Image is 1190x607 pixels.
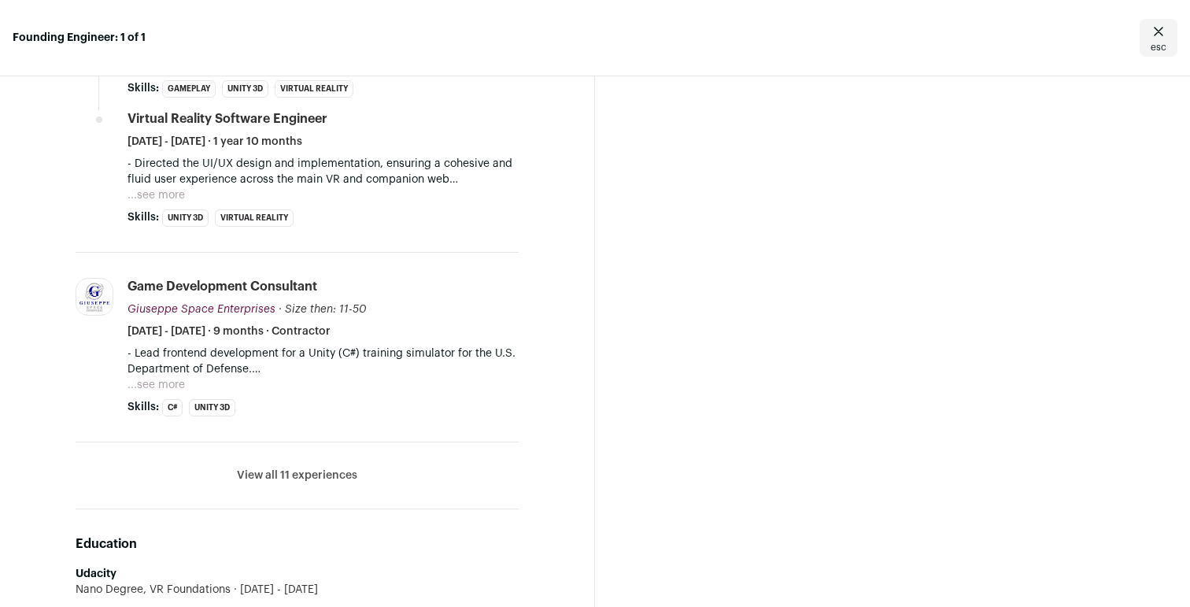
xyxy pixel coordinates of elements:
[128,80,159,96] span: Skills:
[162,399,183,416] li: C#
[1140,19,1177,57] a: Close
[279,304,367,315] span: · Size then: 11-50
[76,535,519,553] h2: Education
[128,156,519,187] p: - Directed the UI/UX design and implementation, ensuring a cohesive and fluid user experience acr...
[215,209,294,227] li: Virtual Reality
[128,134,302,150] span: [DATE] - [DATE] · 1 year 10 months
[231,582,318,598] span: [DATE] - [DATE]
[128,346,519,377] p: - Lead frontend development for a Unity (C#) training simulator for the U.S. Department of Defense.
[222,80,268,98] li: Unity 3D
[128,324,331,339] span: [DATE] - [DATE] · 9 months · Contractor
[128,399,159,415] span: Skills:
[76,582,519,598] div: Nano Degree, VR Foundations
[76,280,113,315] img: 99fafc57a77708af01efc15a56367086b72e3660ae4583376aab6921765c5540.jpg
[128,187,185,203] button: ...see more
[162,209,209,227] li: Unity 3D
[76,568,116,579] strong: Udacity
[128,377,185,393] button: ...see more
[162,80,216,98] li: Gameplay
[189,399,235,416] li: Unity 3D
[128,110,327,128] div: Virtual Reality Software Engineer
[128,278,317,295] div: Game Development Consultant
[13,30,146,46] strong: Founding Engineer: 1 of 1
[128,209,159,225] span: Skills:
[128,304,275,315] span: Giuseppe Space Enterprises
[1151,41,1166,54] span: esc
[275,80,353,98] li: Virtual Reality
[237,468,357,483] button: View all 11 experiences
